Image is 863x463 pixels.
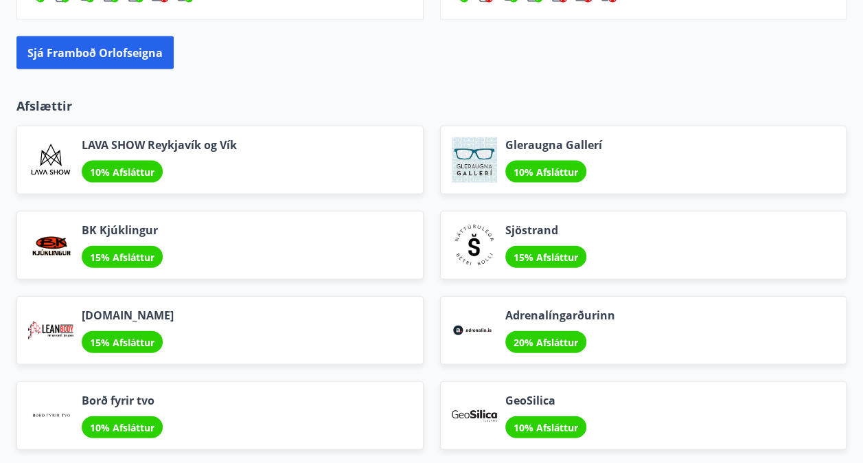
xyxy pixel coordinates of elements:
span: 15% Afsláttur [90,251,154,264]
span: 15% Afsláttur [514,251,578,264]
span: 10% Afsláttur [90,421,154,434]
span: Sjöstrand [505,223,586,238]
span: Borð fyrir tvo [82,393,163,408]
span: GeoSilica [505,393,586,408]
span: [DOMAIN_NAME] [82,308,174,323]
span: 10% Afsláttur [90,166,154,179]
span: BK Kjúklingur [82,223,163,238]
span: 20% Afsláttur [514,336,578,349]
button: Sjá framboð orlofseigna [16,36,174,69]
span: Adrenalíngarðurinn [505,308,615,323]
span: LAVA SHOW Reykjavík og Vík [82,137,237,153]
span: 10% Afsláttur [514,166,578,179]
span: 10% Afsláttur [514,421,578,434]
p: Afslættir [16,97,847,115]
span: 15% Afsláttur [90,336,154,349]
span: Gleraugna Gallerí [505,137,602,153]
